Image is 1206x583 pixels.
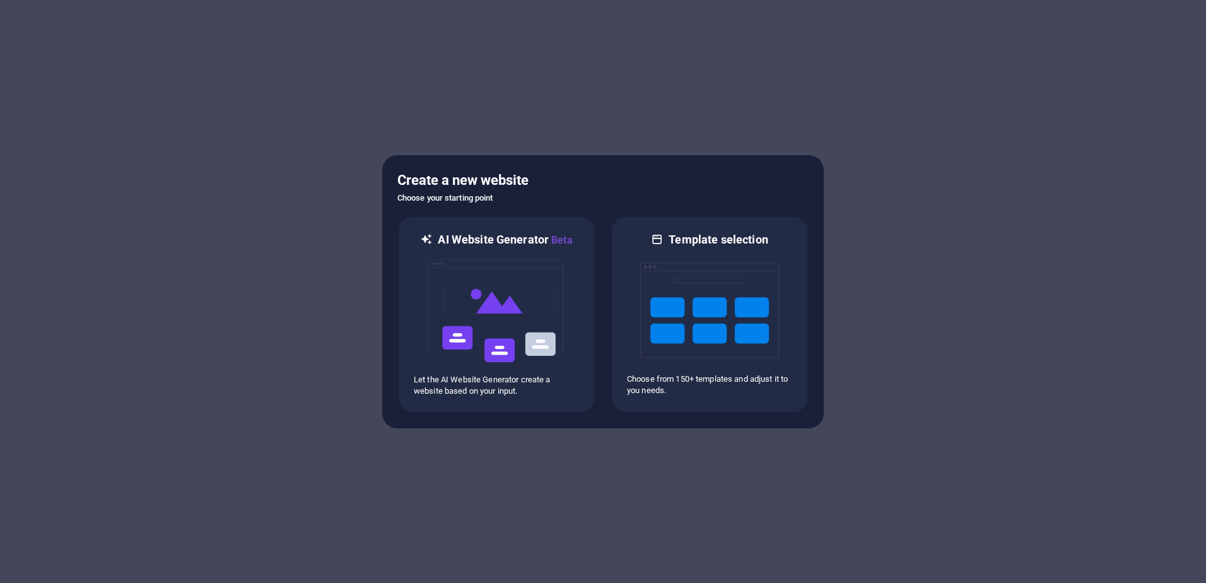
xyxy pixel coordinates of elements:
[427,248,566,374] img: ai
[397,216,595,413] div: AI Website GeneratorBetaaiLet the AI Website Generator create a website based on your input.
[549,234,573,246] span: Beta
[611,216,809,413] div: Template selectionChoose from 150+ templates and adjust it to you needs.
[397,191,809,206] h6: Choose your starting point
[669,232,768,247] h6: Template selection
[397,170,809,191] h5: Create a new website
[627,374,792,396] p: Choose from 150+ templates and adjust it to you needs.
[438,232,572,248] h6: AI Website Generator
[414,374,579,397] p: Let the AI Website Generator create a website based on your input.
